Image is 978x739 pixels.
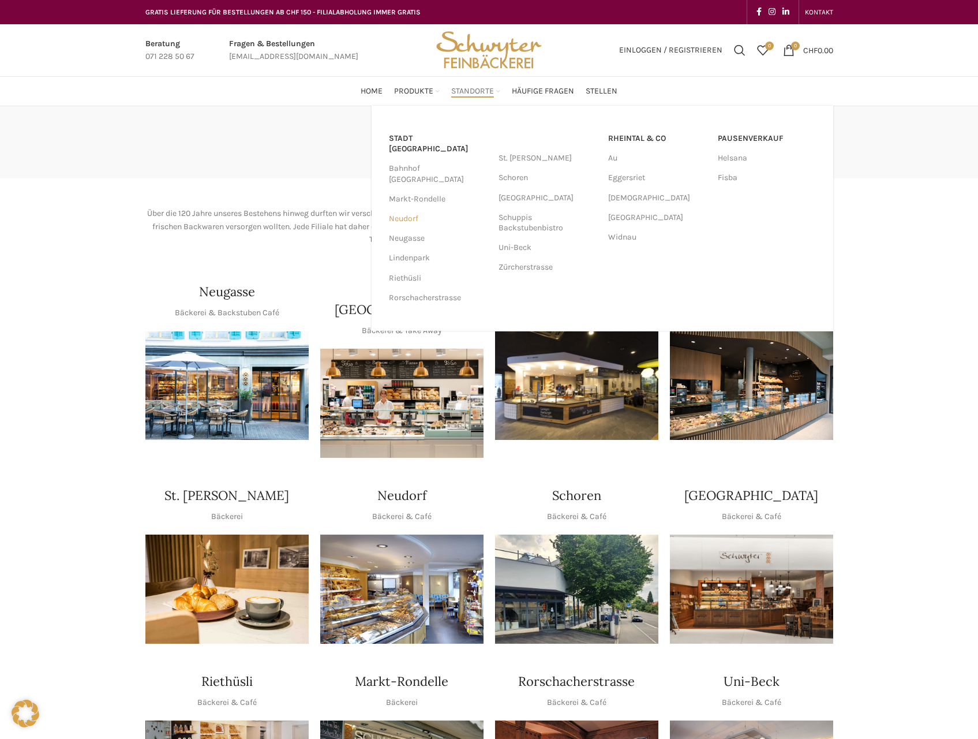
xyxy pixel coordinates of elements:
h4: Markt-Rondelle [355,673,448,691]
a: Standorte [451,80,500,103]
h4: Bahnhof [GEOGRAPHIC_DATA] [320,283,484,319]
a: Facebook social link [753,4,765,20]
span: Standorte [451,86,494,97]
a: Stellen [586,80,617,103]
div: 1 / 1 [495,331,658,441]
div: 1 / 1 [320,349,484,458]
bdi: 0.00 [803,45,833,55]
h4: Neudorf [377,487,426,505]
p: Über die 120 Jahre unseres Bestehens hinweg durften wir verschiedene Filialen von anderen Bäckere... [145,207,833,246]
h4: Riethüsli [201,673,253,691]
h4: St. [PERSON_NAME] [164,487,289,505]
p: Bäckerei & Café [197,696,257,709]
h4: Uni-Beck [724,673,780,691]
div: Meine Wunschliste [751,39,774,62]
p: Bäckerei & Backstuben Café [175,307,279,319]
a: [GEOGRAPHIC_DATA] [499,188,597,208]
img: 017-e1571925257345 [670,331,833,441]
span: Produkte [394,86,433,97]
p: Bäckerei & Café [722,696,781,709]
a: Au [608,148,706,168]
img: Schwyter-1800x900 [670,535,833,644]
div: Main navigation [140,80,839,103]
a: Site logo [432,44,545,54]
a: Schuppis Backstubenbistro [499,208,597,238]
a: Helsana [718,148,816,168]
span: Häufige Fragen [512,86,574,97]
div: Secondary navigation [799,1,839,24]
a: Stadt [GEOGRAPHIC_DATA] [389,129,487,159]
img: 0842cc03-b884-43c1-a0c9-0889ef9087d6 copy [495,535,658,644]
a: [GEOGRAPHIC_DATA] [608,208,706,227]
div: 1 / 1 [320,535,484,644]
a: Fisba [718,168,816,188]
p: Bäckerei & Café [547,510,606,523]
a: Schoren [499,168,597,188]
img: 150130-Schwyter-013 [495,331,658,441]
h4: Neugasse [199,283,255,301]
span: Stellen [586,86,617,97]
a: Markt-Rondelle [389,189,487,209]
p: Bäckerei & Café [547,696,606,709]
h4: [GEOGRAPHIC_DATA] [684,487,818,505]
a: Lindenpark [389,248,487,268]
a: [DEMOGRAPHIC_DATA] [608,188,706,208]
a: RHEINTAL & CO [608,129,706,148]
a: Bahnhof [GEOGRAPHIC_DATA] [389,159,487,189]
img: Neudorf_1 [320,535,484,644]
span: KONTAKT [805,8,833,16]
a: Riethüsli [389,268,487,288]
span: GRATIS LIEFERUNG FÜR BESTELLUNGEN AB CHF 150 - FILIALABHOLUNG IMMER GRATIS [145,8,421,16]
a: 0 CHF0.00 [777,39,839,62]
a: Neugasse [389,229,487,248]
a: Linkedin social link [779,4,793,20]
div: 1 / 1 [495,535,658,644]
a: Eggersriet [608,168,706,188]
a: Pausenverkauf [718,129,816,148]
a: Home [361,80,383,103]
p: Bäckerei & Café [372,510,432,523]
div: 1 / 1 [670,331,833,441]
a: Produkte [394,80,440,103]
p: Bäckerei [211,510,243,523]
a: Uni-Beck [499,238,597,257]
span: CHF [803,45,818,55]
a: Infobox link [229,38,358,64]
h4: Schoren [552,487,601,505]
h4: Rorschacherstrasse [518,673,635,691]
div: 1 / 1 [670,535,833,644]
p: Bäckerei & Take Away [362,324,442,337]
a: KONTAKT [805,1,833,24]
a: Suchen [728,39,751,62]
a: Infobox link [145,38,194,64]
span: Einloggen / Registrieren [619,46,722,54]
a: Häufige Fragen [512,80,574,103]
span: 0 [791,42,800,50]
p: Bäckerei & Café [722,510,781,523]
a: Neudorf [389,209,487,229]
a: Zürcherstrasse [499,257,597,277]
p: Bäckerei [386,696,418,709]
a: Rorschacherstrasse [389,288,487,308]
span: 0 [765,42,774,50]
a: 0 [751,39,774,62]
img: Bäckerei Schwyter [432,24,545,76]
span: Home [361,86,383,97]
img: Bahnhof St. Gallen [320,349,484,458]
img: schwyter-23 [145,535,309,644]
a: Einloggen / Registrieren [613,39,728,62]
img: Neugasse [145,331,309,441]
div: 1 / 1 [145,331,309,441]
a: St. [PERSON_NAME] [499,148,597,168]
a: Instagram social link [765,4,779,20]
a: Widnau [608,227,706,247]
div: 1 / 1 [145,535,309,644]
h2: Stadt [GEOGRAPHIC_DATA] [145,257,833,271]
